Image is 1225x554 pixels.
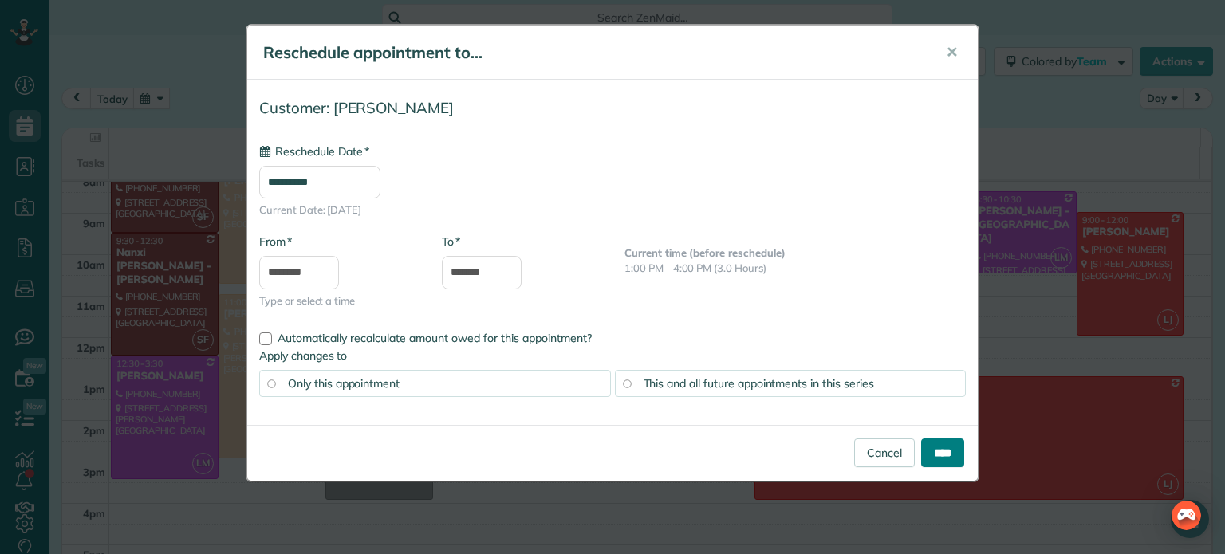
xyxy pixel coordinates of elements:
a: Cancel [854,438,915,467]
h4: Customer: [PERSON_NAME] [259,100,966,116]
span: Current Date: [DATE] [259,202,966,218]
b: Current time (before reschedule) [624,246,786,259]
span: This and all future appointments in this series [644,376,874,391]
span: Automatically recalculate amount owed for this appointment? [278,331,592,345]
label: Apply changes to [259,348,966,363]
h5: Reschedule appointment to... [263,41,924,64]
input: Only this appointment [267,379,275,387]
label: To [442,234,460,249]
p: 1:00 PM - 4:00 PM (3.0 Hours) [624,261,966,276]
label: From [259,234,292,249]
span: Only this appointment [288,376,400,391]
span: ✕ [946,43,958,61]
label: Reschedule Date [259,143,369,159]
span: Type or select a time [259,293,418,308]
input: This and all future appointments in this series [623,379,631,387]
